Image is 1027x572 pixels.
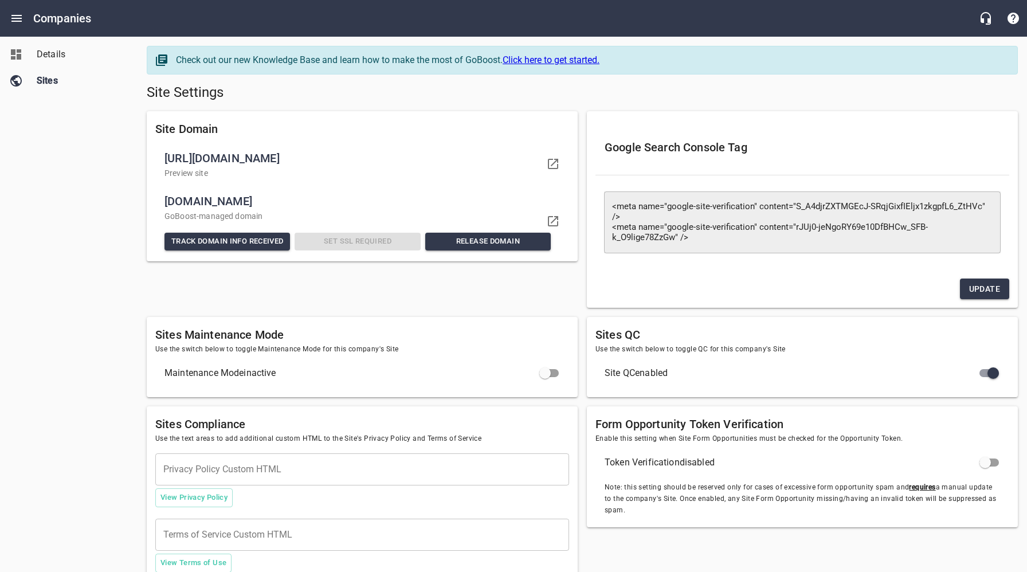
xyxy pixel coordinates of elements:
h6: Google Search Console Tag [605,138,1000,156]
span: [URL][DOMAIN_NAME] [164,149,542,167]
button: Update [960,279,1009,300]
p: Preview site [164,167,542,179]
span: Release Domain [430,235,546,248]
span: Update [969,282,1000,296]
span: Details [37,48,124,61]
button: Support Portal [999,5,1027,32]
span: Enable this setting when Site Form Opportunities must be checked for the Opportunity Token. [595,433,1009,445]
span: View Privacy Policy [160,491,228,504]
h6: Companies [33,9,91,28]
span: Maintenance Mode inactive [164,366,542,380]
textarea: <meta name="google-site-verification" content="S_A4djrZXTMGEcJ-SRqjGixfIEljx1zkgpfL6_ZtHVc" /> <m... [612,202,993,242]
button: Release Domain [425,233,551,250]
span: View Terms of Use [160,557,226,570]
a: Click here to get started. [503,54,599,65]
span: Use the switch below to toggle Maintenance Mode for this company's Site [155,344,569,355]
span: [DOMAIN_NAME] [164,192,551,210]
button: Track Domain Info Received [164,233,290,250]
span: Track Domain Info Received [169,235,285,248]
h6: Sites Compliance [155,415,569,433]
span: Sites [37,74,124,88]
u: requires [909,483,935,491]
span: Note: this setting should be reserved only for cases of excessive form opportunity spam and a man... [605,482,1000,516]
span: Use the text areas to add additional custom HTML to the Site's Privacy Policy and Terms of Service [155,433,569,445]
button: View Privacy Policy [155,488,233,507]
div: GoBoost -managed domain [162,208,553,225]
span: Use the switch below to toggle QC for this company's Site [595,344,1009,355]
span: Site QC enabled [605,366,982,380]
a: Visit your domain [539,150,567,178]
button: Open drawer [3,5,30,32]
div: Check out our new Knowledge Base and learn how to make the most of GoBoost. [176,53,1006,67]
button: Live Chat [972,5,999,32]
h6: Site Domain [155,120,569,138]
a: Visit domain [539,207,567,235]
h5: Site Settings [147,84,1018,102]
h6: Sites Maintenance Mode [155,326,569,344]
h6: Sites QC [595,326,1009,344]
span: Token Verification disabled [605,456,982,469]
h6: Form Opportunity Token Verification [595,415,1009,433]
